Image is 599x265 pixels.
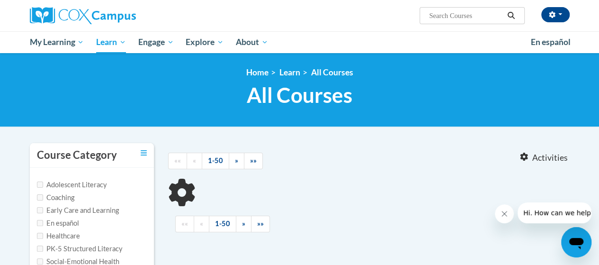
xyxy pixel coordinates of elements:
[37,207,43,213] input: Checkbox for Options
[168,153,187,169] a: Begining
[30,7,136,24] img: Cox Campus
[37,244,123,254] label: PK-5 Structured Literacy
[37,233,43,239] input: Checkbox for Options
[37,194,43,201] input: Checkbox for Options
[30,7,200,24] a: Cox Campus
[37,182,43,188] input: Checkbox for Options
[37,205,119,216] label: Early Care and Learning
[96,37,126,48] span: Learn
[209,216,236,232] a: 1-50
[257,219,264,228] span: »»
[132,31,180,53] a: Engage
[236,216,251,232] a: Next
[561,227,591,257] iframe: Button to launch messaging window
[29,37,84,48] span: My Learning
[229,153,244,169] a: Next
[187,153,202,169] a: Previous
[531,37,571,47] span: En español
[202,153,229,169] a: 1-50
[141,148,147,158] a: Toggle collapse
[525,32,577,52] a: En español
[242,219,245,228] span: »
[193,156,196,164] span: «
[37,192,74,203] label: Coaching
[532,153,568,163] span: Activities
[247,82,352,108] span: All Courses
[244,153,263,169] a: End
[541,7,570,22] button: Account Settings
[250,156,257,164] span: »»
[428,10,504,21] input: Search Courses
[504,10,518,21] button: Search
[24,31,90,53] a: My Learning
[186,37,224,48] span: Explore
[37,148,117,163] h3: Course Category
[6,7,77,14] span: Hi. How can we help?
[230,31,274,53] a: About
[138,37,174,48] span: Engage
[37,258,43,265] input: Checkbox for Options
[174,156,181,164] span: ««
[37,231,80,241] label: Healthcare
[37,218,79,228] label: En español
[246,67,268,77] a: Home
[311,67,353,77] a: All Courses
[236,37,268,48] span: About
[37,220,43,226] input: Checkbox for Options
[175,216,194,232] a: Begining
[23,31,577,53] div: Main menu
[495,204,514,223] iframe: Close message
[518,202,591,223] iframe: Message from company
[251,216,270,232] a: End
[90,31,132,53] a: Learn
[181,219,188,228] span: ««
[37,180,107,190] label: Adolescent Literacy
[200,219,203,228] span: «
[179,31,230,53] a: Explore
[279,67,300,77] a: Learn
[194,216,209,232] a: Previous
[235,156,238,164] span: »
[37,246,43,252] input: Checkbox for Options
